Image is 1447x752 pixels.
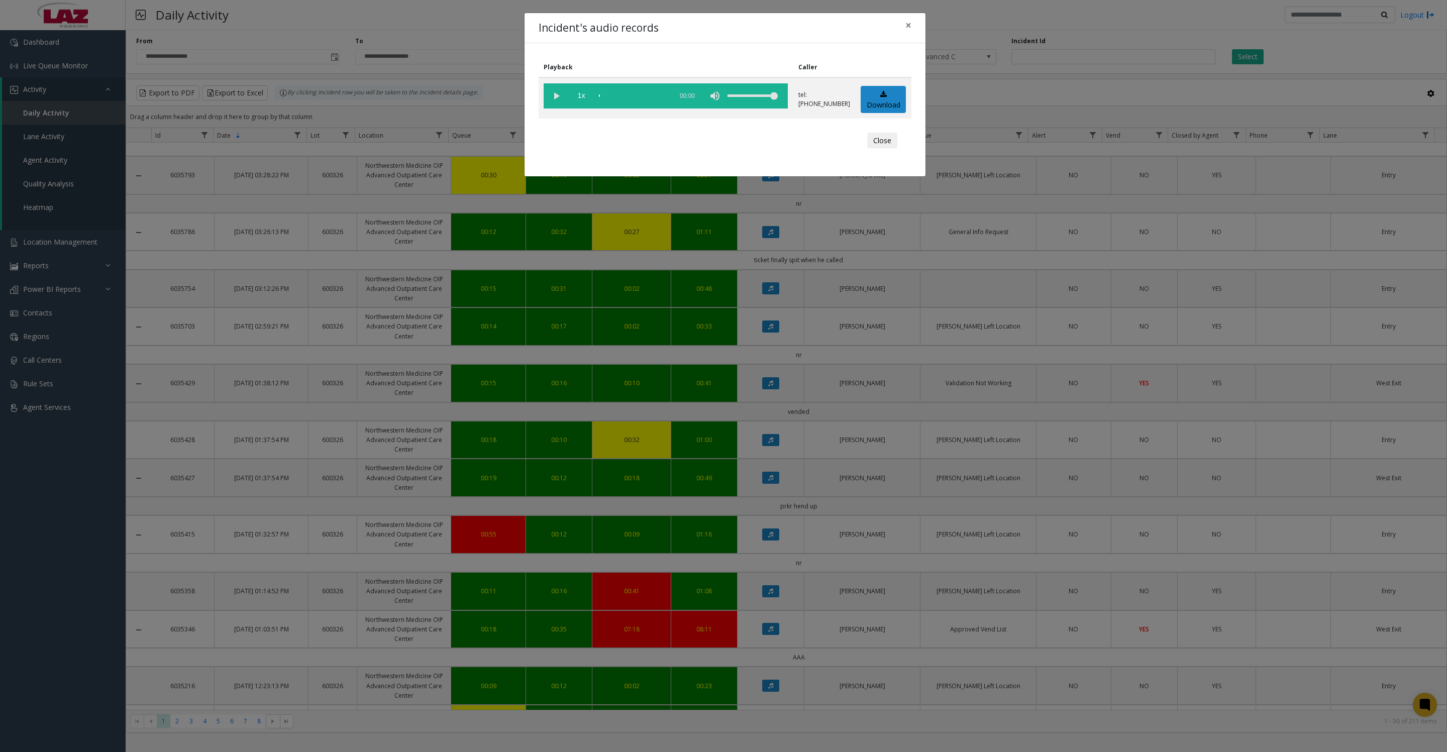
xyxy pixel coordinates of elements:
th: Playback [539,57,793,77]
p: tel:[PHONE_NUMBER] [798,90,850,109]
span: playback speed button [569,83,594,109]
th: Caller [793,57,856,77]
h4: Incident's audio records [539,20,659,36]
div: scrub bar [599,83,667,109]
button: Close [898,13,918,38]
span: × [905,18,911,32]
div: volume level [728,83,778,109]
button: Close [867,133,897,149]
a: Download [861,86,906,114]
